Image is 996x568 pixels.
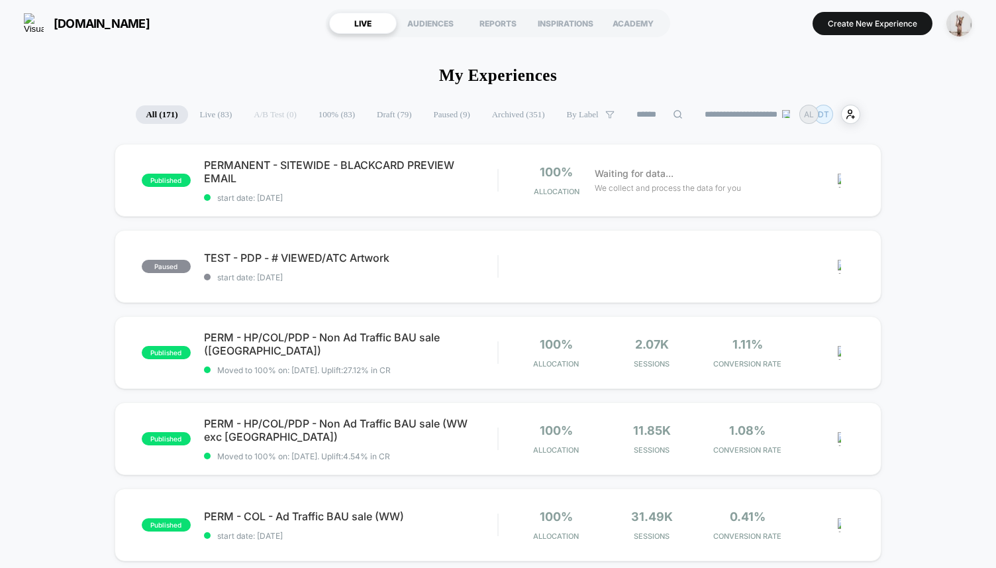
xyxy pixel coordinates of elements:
span: [DOMAIN_NAME] [54,17,150,30]
span: Draft ( 79 ) [367,105,421,124]
span: Moved to 100% on: [DATE] . Uplift: 27.12% in CR [217,365,391,375]
span: 100% ( 83 ) [309,105,365,124]
span: PERM - HP/COL/PDP - Non Ad Traffic BAU sale ([GEOGRAPHIC_DATA]) [204,331,497,357]
span: CONVERSION RATE [703,532,791,541]
p: AL [804,109,814,119]
img: end [782,110,790,118]
span: 100% [540,337,573,351]
img: Visually logo [24,13,44,33]
button: [DOMAIN_NAME] [20,13,154,34]
div: REPORTS [464,13,532,34]
span: start date: [DATE] [204,531,497,541]
span: TEST - PDP - # VIEWED/ATC Artwork [204,251,497,264]
span: PERM - HP/COL/PDP - Non Ad Traffic BAU sale (WW exc [GEOGRAPHIC_DATA]) [204,417,497,443]
span: CONVERSION RATE [703,445,791,455]
span: Moved to 100% on: [DATE] . Uplift: 4.54% in CR [217,451,390,461]
span: Allocation [534,187,579,196]
span: 100% [540,165,573,179]
span: 100% [540,424,573,437]
span: 11.85k [633,424,671,437]
span: PERMANENT - SITEWIDE - BLACKCARD PREVIEW EMAIL [204,158,497,185]
span: 100% [540,510,573,524]
span: 0.41% [730,510,766,524]
span: published [142,174,191,187]
span: paused [142,260,191,273]
button: ppic [942,10,976,37]
span: Paused ( 9 ) [423,105,479,124]
span: We collect and process the data for you [595,182,741,194]
span: 31.49k [631,510,673,524]
span: published [142,346,191,359]
span: Live ( 83 ) [190,105,242,124]
span: PERM - COL - Ad Traffic BAU sale (WW) [204,510,497,523]
span: 1.08% [729,424,766,437]
div: LIVE [329,13,397,34]
div: INSPIRATIONS [532,13,599,34]
span: start date: [DATE] [204,193,497,203]
span: start date: [DATE] [204,272,497,282]
span: All ( 171 ) [136,105,187,124]
span: Waiting for data... [595,166,673,181]
span: Sessions [607,359,696,369]
span: CONVERSION RATE [703,359,791,369]
span: Allocation [533,445,579,455]
button: Create New Experience [813,12,932,35]
img: ppic [946,11,972,36]
div: ACADEMY [599,13,667,34]
h1: My Experiences [439,66,557,85]
span: published [142,518,191,532]
span: published [142,432,191,445]
p: DT [818,109,829,119]
span: Archived ( 351 ) [482,105,555,124]
span: Allocation [533,359,579,369]
img: close [838,432,841,446]
img: close [838,518,841,532]
span: 1.11% [732,337,763,351]
img: close [838,174,841,188]
span: Sessions [607,445,696,455]
span: Allocation [533,532,579,541]
span: Sessions [607,532,696,541]
img: close [838,346,841,360]
span: 2.07k [635,337,669,351]
span: By Label [567,109,599,120]
div: AUDIENCES [397,13,464,34]
img: close [838,260,841,274]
